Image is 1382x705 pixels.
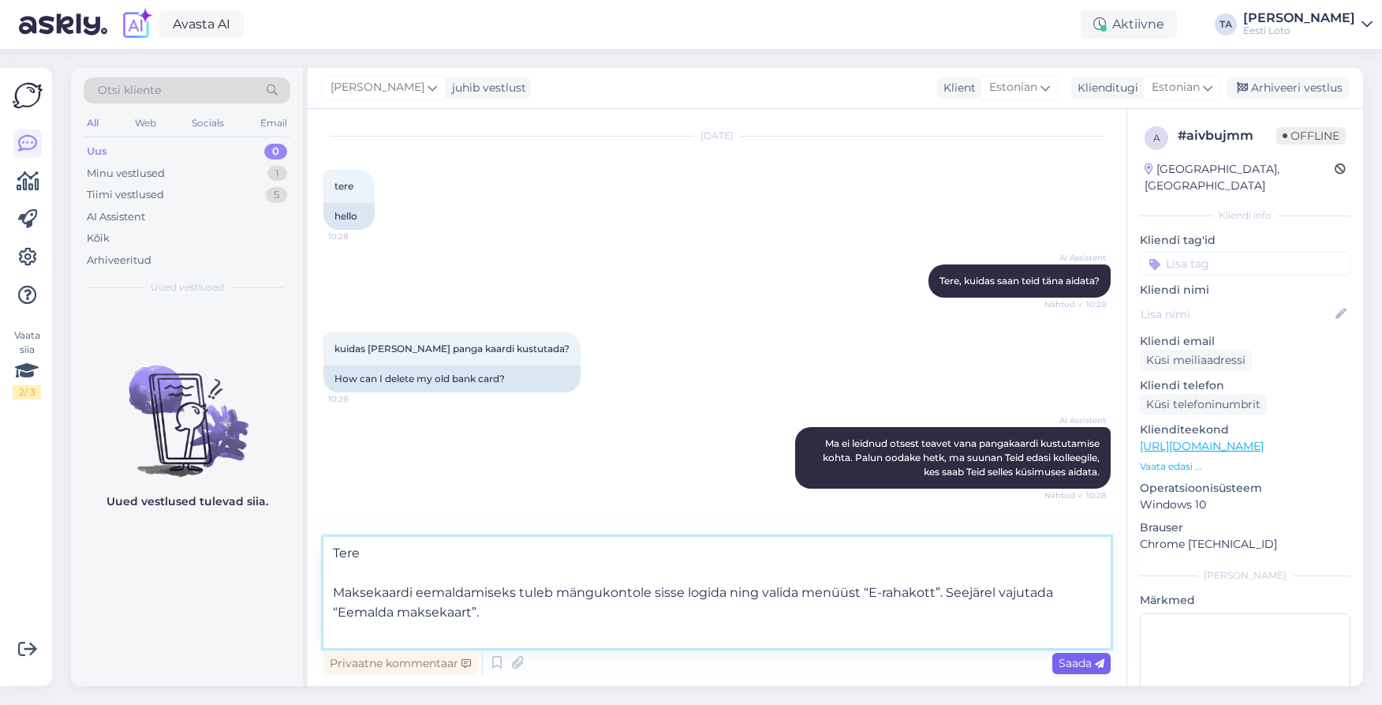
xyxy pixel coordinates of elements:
div: Uus [87,144,107,159]
div: All [84,113,102,133]
span: Nähtud ✓ 10:28 [1044,298,1106,310]
div: [GEOGRAPHIC_DATA], [GEOGRAPHIC_DATA] [1145,161,1335,194]
p: Windows 10 [1140,497,1350,513]
span: tere [334,180,353,192]
div: Minu vestlused [87,166,165,182]
div: Kliendi info [1140,208,1350,223]
img: No chats [71,337,303,479]
div: How can I delete my old bank card? [323,366,581,392]
div: [PERSON_NAME] [1140,568,1350,583]
textarea: Tere Maksekaardi eemaldamiseks tuleb mängukontole sisse logida ning valida menüüst “E-rahakott”. ... [323,537,1111,648]
div: Eesti Loto [1243,24,1355,37]
span: Nähtud ✓ 10:28 [1044,489,1106,501]
span: Uued vestlused [151,280,224,294]
span: 10:28 [328,393,387,405]
p: Klienditeekond [1140,422,1350,438]
p: Operatsioonisüsteem [1140,480,1350,497]
span: Offline [1276,127,1346,144]
p: Uued vestlused tulevad siia. [106,493,268,510]
p: Kliendi tag'id [1140,232,1350,249]
span: a [1153,132,1160,144]
p: Kliendi nimi [1140,282,1350,298]
div: AI Assistent [87,209,145,225]
p: Kliendi email [1140,333,1350,350]
div: Kõik [87,231,110,246]
p: Märkmed [1140,592,1350,609]
span: Estonian [1152,79,1200,96]
p: Vaata edasi ... [1140,459,1350,474]
div: Küsi telefoninumbrit [1140,394,1267,415]
div: # aivbujmm [1178,126,1276,145]
div: Socials [189,113,227,133]
div: Klienditugi [1071,80,1138,96]
a: Avasta AI [159,11,244,38]
div: Web [132,113,159,133]
div: juhib vestlust [446,80,526,96]
div: 2 / 3 [13,385,41,399]
div: Klient [937,80,976,96]
img: Askly Logo [13,81,43,111]
div: Aktiivne [1081,10,1177,39]
p: Kliendi telefon [1140,377,1350,394]
img: explore-ai [120,8,153,41]
span: AI Assistent [1047,252,1106,264]
div: hello [323,203,375,230]
div: Arhiveeritud [87,253,151,268]
div: Email [257,113,290,133]
input: Lisa nimi [1141,306,1332,323]
span: Tere, kuidas saan teid täna aidata? [939,275,1100,287]
span: Ma ei leidnud otsest teavet vana pangakaardi kustutamise kohta. Palun oodake hetk, ma suunan Teid... [823,437,1102,478]
div: 0 [264,144,287,159]
span: Saada [1059,656,1104,670]
div: Privaatne kommentaar [323,653,477,674]
div: 5 [266,187,287,203]
span: kuidas [PERSON_NAME] panga kaardi kustutada? [334,343,570,354]
input: Lisa tag [1140,252,1350,276]
span: Estonian [989,79,1037,96]
p: Brauser [1140,519,1350,536]
p: Chrome [TECHNICAL_ID] [1140,536,1350,553]
div: [DATE] [323,129,1111,143]
div: 1 [267,166,287,182]
div: Küsi meiliaadressi [1140,350,1252,371]
div: Vaata siia [13,328,41,399]
span: 10:28 [328,231,387,242]
span: Otsi kliente [98,82,161,99]
div: TA [1215,13,1237,36]
a: [URL][DOMAIN_NAME] [1140,439,1264,453]
span: [PERSON_NAME] [331,79,424,96]
div: [PERSON_NAME] [1243,12,1355,24]
span: AI Assistent [1047,414,1106,426]
div: Arhiveeri vestlus [1227,77,1349,99]
div: Tiimi vestlused [87,187,164,203]
a: [PERSON_NAME]Eesti Loto [1243,12,1373,37]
